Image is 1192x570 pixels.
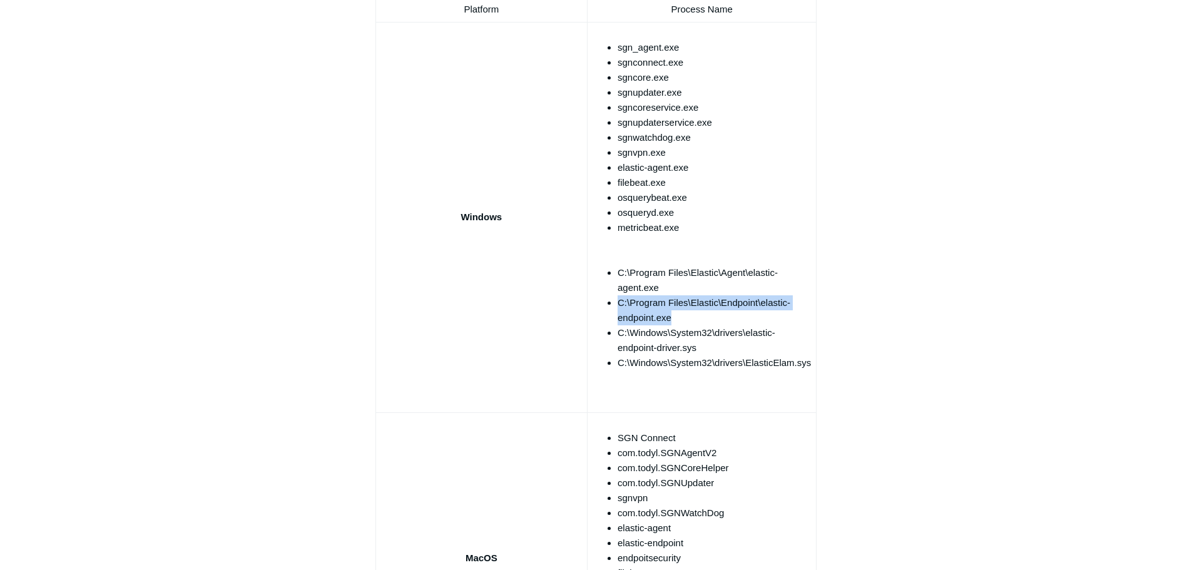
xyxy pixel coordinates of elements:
[618,536,811,551] li: elastic-endpoint
[618,430,811,445] li: SGN Connect
[618,325,811,355] li: C:\Windows\System32\drivers\elastic-endpoint-driver.sys
[618,355,811,370] li: C:\Windows\System32\drivers\ElasticElam.sys
[618,190,811,205] li: osquerybeat.exe
[618,521,811,536] li: elastic-agent
[618,175,811,190] li: filebeat.exe
[618,220,811,265] li: metricbeat.exe
[618,85,811,100] li: sgnupdater.exe
[618,70,811,85] li: sgncore.exe
[618,506,811,521] li: com.todyl.SGNWatchDog
[618,461,811,476] li: com.todyl.SGNCoreHelper
[618,160,811,175] li: elastic-agent.exe
[618,265,811,295] li: C:\Program Files\Elastic\Agent\elastic-agent.exe
[461,211,502,222] strong: Windows
[618,491,811,506] li: sgnvpn
[618,115,811,130] li: sgnupdaterservice.exe
[466,552,497,563] strong: MacOS
[618,295,811,325] li: C:\Program Files\Elastic\Endpoint\elastic-endpoint.exe
[618,205,811,220] li: osqueryd.exe
[618,551,811,566] li: endpoitsecurity
[618,100,811,115] li: sgncoreservice.exe
[618,55,811,70] li: sgnconnect.exe
[618,145,811,160] li: sgnvpn.exe
[618,476,811,491] li: com.todyl.SGNUpdater
[618,445,811,461] li: com.todyl.SGNAgentV2
[618,40,811,55] li: sgn_agent.exe
[618,130,811,145] li: sgnwatchdog.exe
